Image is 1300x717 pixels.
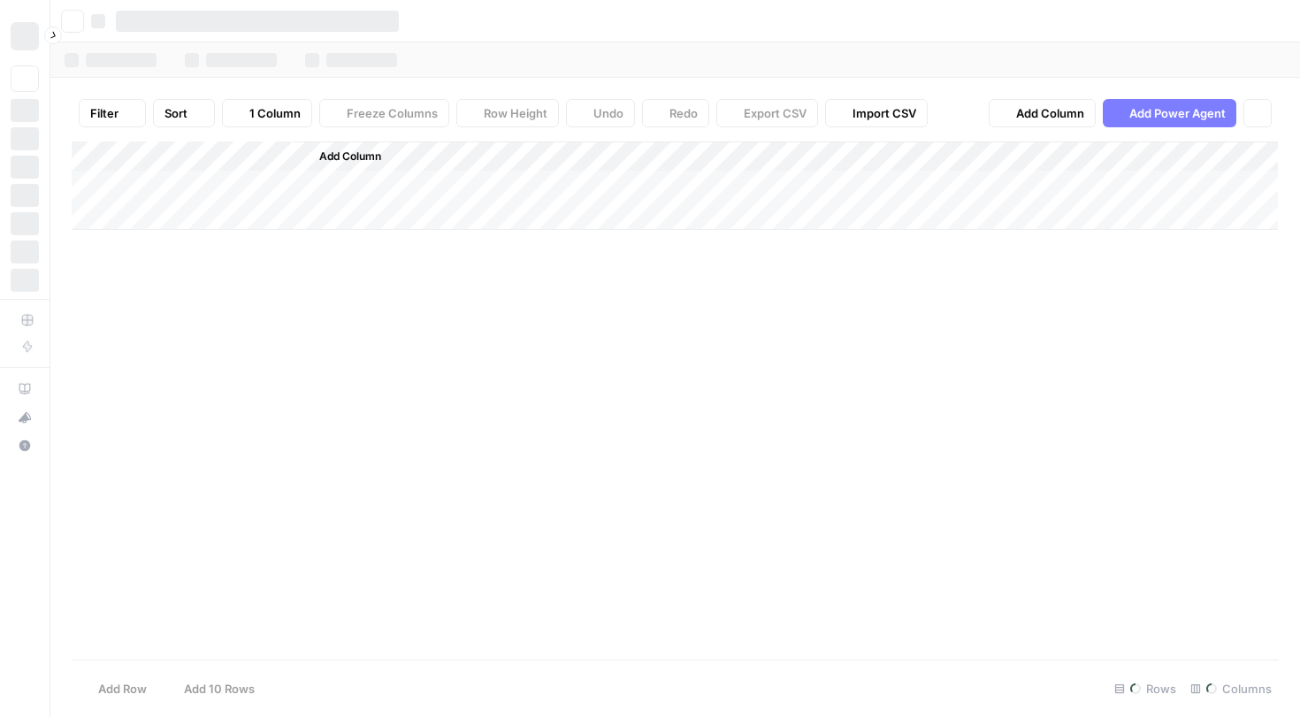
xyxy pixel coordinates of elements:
button: Freeze Columns [319,99,449,127]
button: Undo [566,99,635,127]
button: Add Column [296,145,388,168]
span: Row Height [484,104,547,122]
span: Add 10 Rows [184,680,255,698]
span: Undo [593,104,623,122]
button: Help + Support [11,431,39,460]
span: Add Column [319,149,381,164]
span: Sort [164,104,187,122]
a: AirOps Academy [11,375,39,403]
span: Add Power Agent [1129,104,1226,122]
button: Row Height [456,99,559,127]
button: Redo [642,99,709,127]
div: What's new? [11,404,38,431]
span: Redo [669,104,698,122]
span: Export CSV [744,104,807,122]
button: Add Row [72,675,157,703]
button: Import CSV [825,99,928,127]
span: Add Column [1016,104,1084,122]
div: Columns [1183,675,1279,703]
button: Filter [79,99,146,127]
button: Add 10 Rows [157,675,265,703]
button: 1 Column [222,99,312,127]
button: What's new? [11,403,39,431]
span: Add Row [98,680,147,698]
span: Filter [90,104,119,122]
button: Add Column [989,99,1096,127]
span: Import CSV [853,104,916,122]
button: Sort [153,99,215,127]
button: Export CSV [716,99,818,127]
span: Freeze Columns [347,104,438,122]
div: Rows [1107,675,1183,703]
span: 1 Column [249,104,301,122]
button: Add Power Agent [1103,99,1236,127]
